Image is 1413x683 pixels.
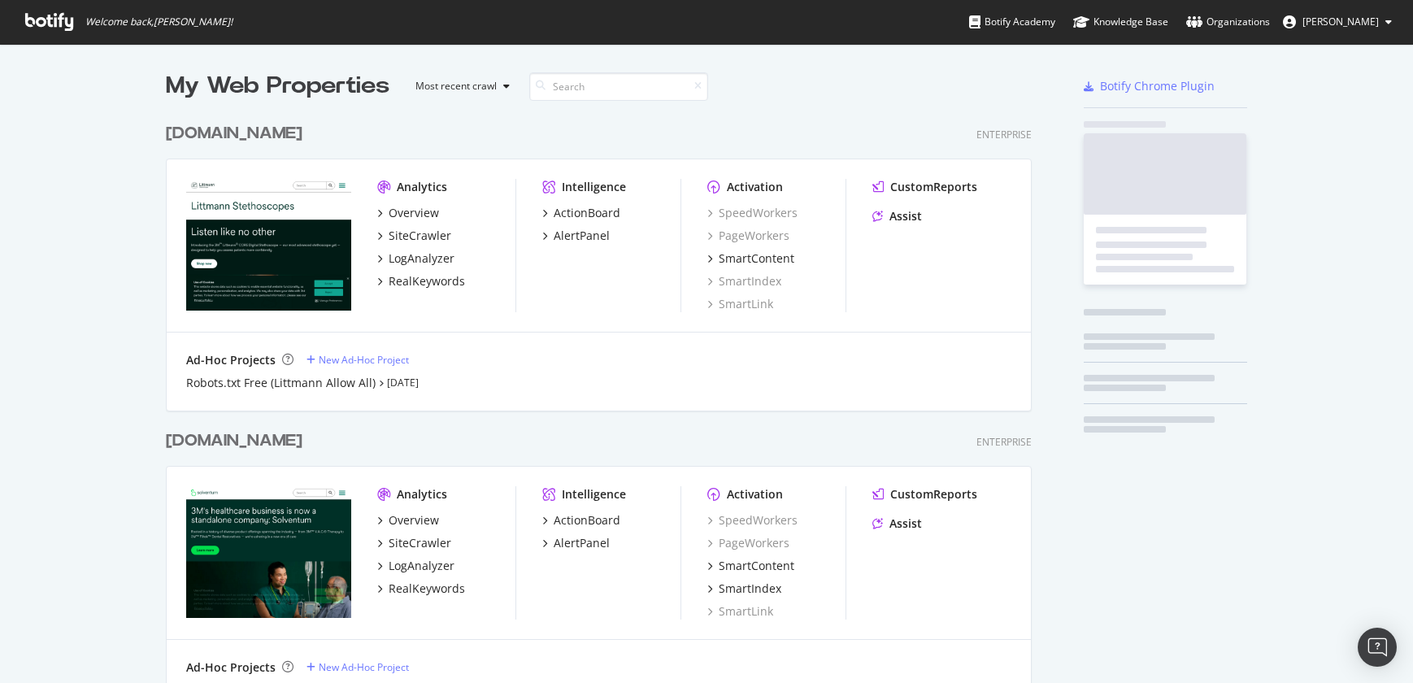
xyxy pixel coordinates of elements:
div: RealKeywords [389,273,465,289]
a: [DOMAIN_NAME] [166,122,309,146]
input: Search [529,72,708,101]
div: Organizations [1186,14,1270,30]
a: [DOMAIN_NAME] [166,429,309,453]
div: LogAnalyzer [389,558,454,574]
a: AlertPanel [542,535,610,551]
a: ActionBoard [542,512,620,529]
button: Most recent crawl [402,73,516,99]
span: Welcome back, [PERSON_NAME] ! [85,15,233,28]
a: SmartIndex [707,581,781,597]
a: SpeedWorkers [707,205,798,221]
button: [PERSON_NAME] [1270,9,1405,35]
div: Activation [727,179,783,195]
div: Most recent crawl [415,81,497,91]
span: Travis Yano [1302,15,1379,28]
a: SmartLink [707,603,773,620]
div: SiteCrawler [389,535,451,551]
a: New Ad-Hoc Project [307,353,409,367]
a: SmartContent [707,558,794,574]
div: AlertPanel [554,228,610,244]
div: LogAnalyzer [389,250,454,267]
div: Intelligence [562,179,626,195]
div: CustomReports [890,486,977,502]
div: [DOMAIN_NAME] [166,122,302,146]
a: PageWorkers [707,535,789,551]
div: Open Intercom Messenger [1358,628,1397,667]
a: SiteCrawler [377,228,451,244]
a: SiteCrawler [377,535,451,551]
div: SmartContent [719,558,794,574]
img: www.littmann.com [186,179,351,311]
div: Enterprise [976,435,1032,449]
div: My Web Properties [166,70,389,102]
div: Intelligence [562,486,626,502]
div: SmartIndex [719,581,781,597]
a: Overview [377,205,439,221]
div: Analytics [397,179,447,195]
div: Overview [389,512,439,529]
a: PageWorkers [707,228,789,244]
a: AlertPanel [542,228,610,244]
div: CustomReports [890,179,977,195]
div: Ad-Hoc Projects [186,352,276,368]
a: Assist [872,516,922,532]
div: New Ad-Hoc Project [319,660,409,674]
div: AlertPanel [554,535,610,551]
div: ActionBoard [554,205,620,221]
a: LogAnalyzer [377,558,454,574]
a: LogAnalyzer [377,250,454,267]
div: ActionBoard [554,512,620,529]
div: Enterprise [976,128,1032,141]
div: SiteCrawler [389,228,451,244]
a: [DATE] [387,376,419,389]
div: New Ad-Hoc Project [319,353,409,367]
div: SmartContent [719,250,794,267]
a: SmartIndex [707,273,781,289]
img: solventum.com [186,486,351,618]
div: Botify Chrome Plugin [1100,78,1215,94]
a: Robots.txt Free (Littmann Allow All) [186,375,376,391]
div: Botify Academy [969,14,1055,30]
a: New Ad-Hoc Project [307,660,409,674]
a: RealKeywords [377,581,465,597]
div: Overview [389,205,439,221]
a: CustomReports [872,179,977,195]
a: Assist [872,208,922,224]
a: Overview [377,512,439,529]
a: SmartContent [707,250,794,267]
a: Botify Chrome Plugin [1084,78,1215,94]
div: Analytics [397,486,447,502]
a: ActionBoard [542,205,620,221]
div: RealKeywords [389,581,465,597]
div: [DOMAIN_NAME] [166,429,302,453]
a: RealKeywords [377,273,465,289]
div: Knowledge Base [1073,14,1168,30]
a: SpeedWorkers [707,512,798,529]
div: Activation [727,486,783,502]
div: Assist [889,208,922,224]
div: Ad-Hoc Projects [186,659,276,676]
a: CustomReports [872,486,977,502]
a: SmartLink [707,296,773,312]
div: Assist [889,516,922,532]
